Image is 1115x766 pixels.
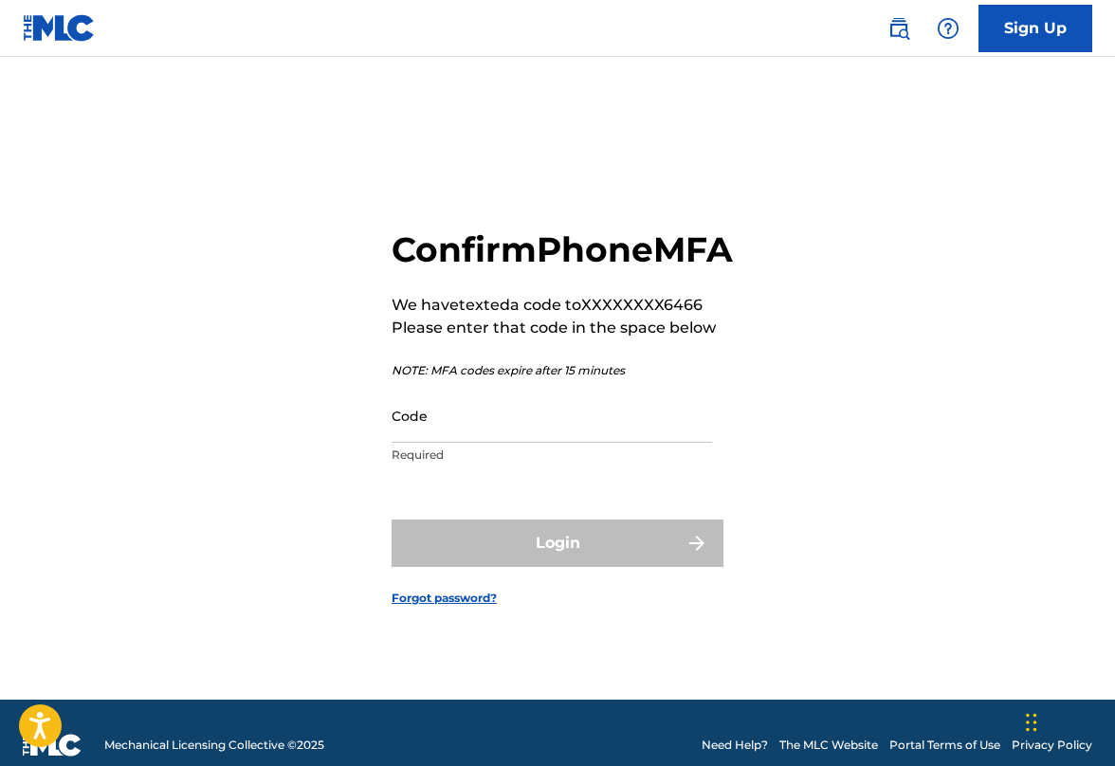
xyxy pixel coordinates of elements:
p: Please enter that code in the space below [392,317,733,339]
p: Required [392,447,712,464]
img: help [937,17,960,40]
a: Need Help? [702,737,768,754]
a: Privacy Policy [1012,737,1092,754]
img: search [887,17,910,40]
a: Portal Terms of Use [889,737,1000,754]
h2: Confirm Phone MFA [392,228,733,271]
iframe: Chat Widget [1020,675,1115,766]
div: Drag [1026,694,1037,751]
a: Forgot password? [392,590,497,607]
a: Sign Up [978,5,1092,52]
img: logo [23,734,82,757]
p: We have texted a code to XXXXXXXX6466 [392,294,733,317]
div: Help [929,9,967,47]
a: The MLC Website [779,737,878,754]
span: Mechanical Licensing Collective © 2025 [104,737,324,754]
p: NOTE: MFA codes expire after 15 minutes [392,362,733,379]
img: MLC Logo [23,14,96,42]
a: Public Search [880,9,918,47]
